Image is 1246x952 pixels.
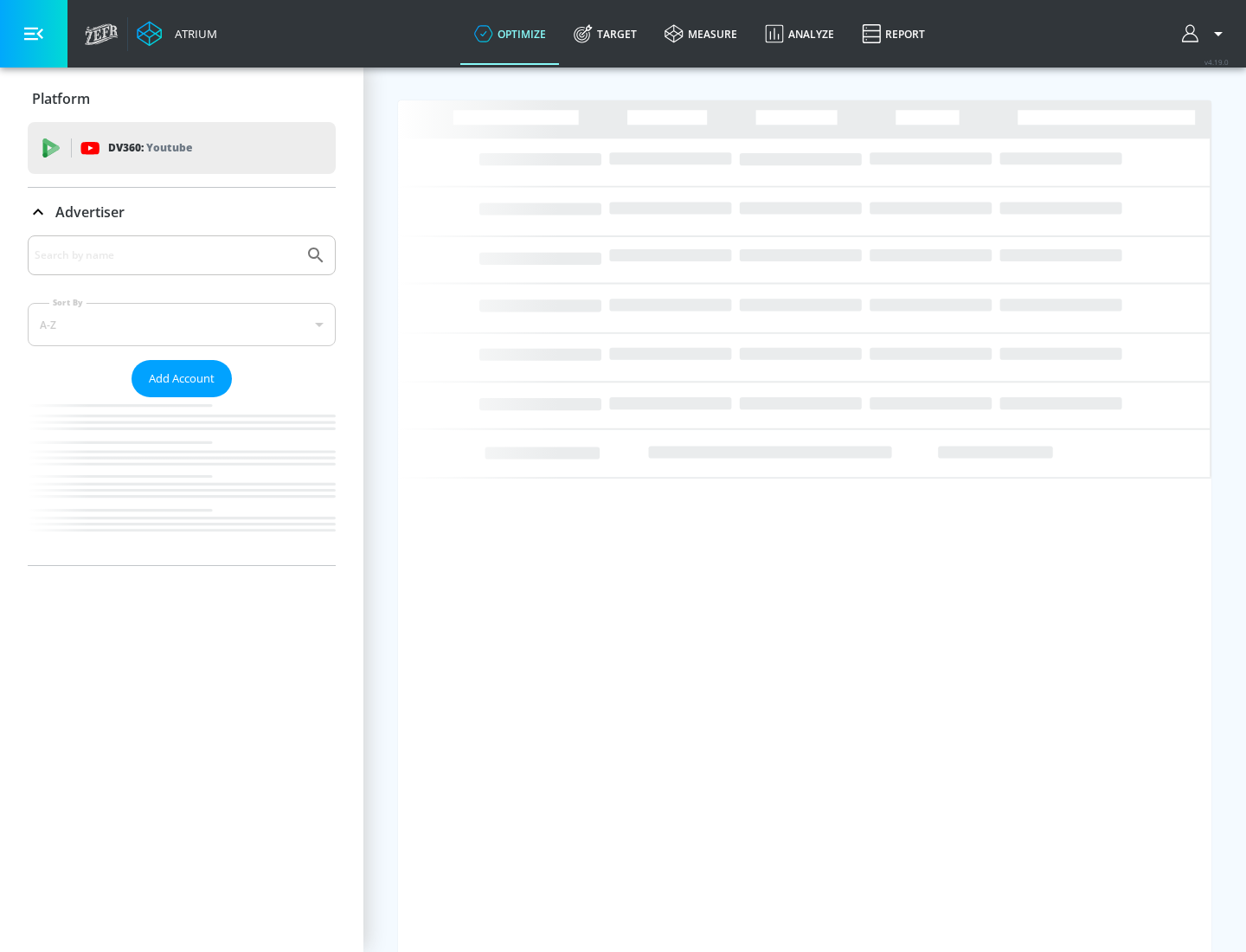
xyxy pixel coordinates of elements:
p: Platform [32,89,90,108]
span: Add Account [149,369,215,389]
p: Youtube [146,138,192,157]
div: Platform [28,74,336,123]
div: Advertiser [28,188,336,236]
div: DV360: Youtube [28,122,336,174]
label: Sort By [49,297,87,308]
p: Advertiser [55,203,125,222]
p: DV360: [108,138,192,158]
a: Atrium [137,21,217,47]
a: optimize [460,3,560,65]
input: Search by name [35,244,297,267]
a: Analyze [751,3,848,65]
div: Advertiser [28,235,336,565]
button: Add Account [132,360,232,397]
a: Report [848,3,939,65]
a: Target [560,3,651,65]
nav: list of Advertiser [28,397,336,565]
a: measure [651,3,751,65]
div: Atrium [168,26,217,42]
span: v 4.19.0 [1204,57,1229,67]
div: A-Z [28,303,336,346]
